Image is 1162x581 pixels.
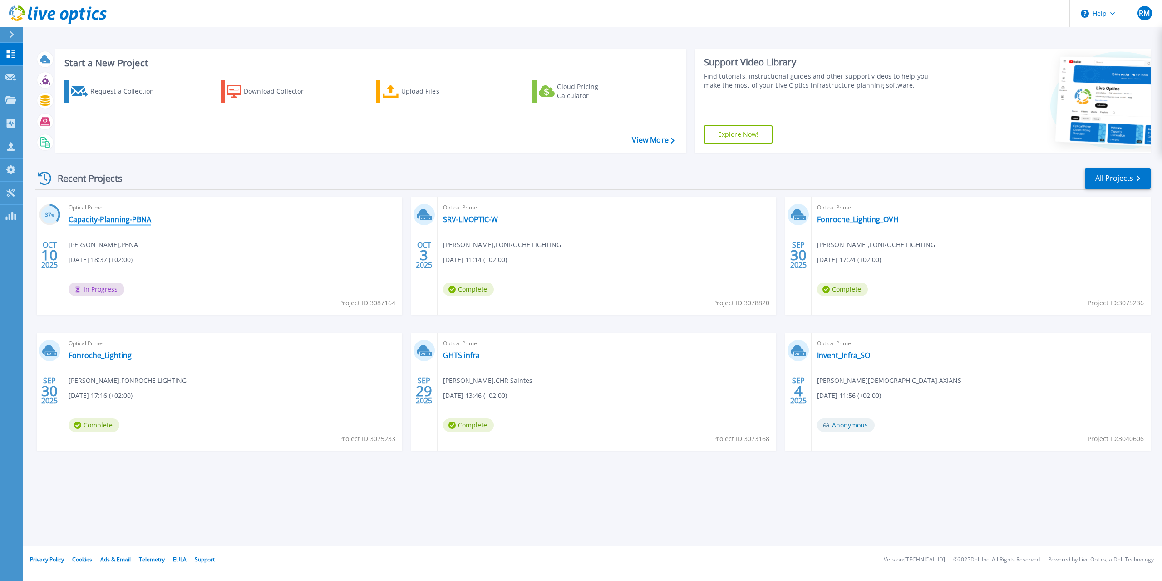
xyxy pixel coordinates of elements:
[1088,298,1144,308] span: Project ID: 3075236
[704,125,773,144] a: Explore Now!
[817,338,1145,348] span: Optical Prime
[817,283,868,296] span: Complete
[195,556,215,563] a: Support
[41,251,58,259] span: 10
[443,338,771,348] span: Optical Prime
[790,251,807,259] span: 30
[39,210,60,220] h3: 37
[415,374,433,407] div: SEP 2025
[339,434,395,444] span: Project ID: 3075233
[557,82,630,100] div: Cloud Pricing Calculator
[69,255,133,265] span: [DATE] 18:37 (+02:00)
[69,338,397,348] span: Optical Prime
[817,255,881,265] span: [DATE] 17:24 (+02:00)
[1088,434,1144,444] span: Project ID: 3040606
[443,283,494,296] span: Complete
[817,240,935,250] span: [PERSON_NAME] , FONROCHE LIGHTING
[244,82,316,100] div: Download Collector
[532,80,634,103] a: Cloud Pricing Calculator
[69,203,397,213] span: Optical Prime
[401,82,474,100] div: Upload Files
[420,251,428,259] span: 3
[817,351,870,360] a: Invent_Infra_SO
[41,238,58,272] div: OCT 2025
[443,351,480,360] a: GHTS infra
[443,215,498,224] a: SRV-LIVOPTIC-W
[817,376,961,386] span: [PERSON_NAME][DEMOGRAPHIC_DATA] , AXIANS
[69,351,132,360] a: Fonroche_Lighting
[1085,168,1151,189] a: All Projects
[69,418,119,432] span: Complete
[415,238,433,272] div: OCT 2025
[790,238,807,272] div: SEP 2025
[817,391,881,401] span: [DATE] 11:56 (+02:00)
[713,434,769,444] span: Project ID: 3073168
[1139,10,1150,17] span: RM
[817,203,1145,213] span: Optical Prime
[443,203,771,213] span: Optical Prime
[713,298,769,308] span: Project ID: 3078820
[41,387,58,395] span: 30
[376,80,478,103] a: Upload Files
[1048,557,1154,563] li: Powered by Live Optics, a Dell Technology
[41,374,58,407] div: SEP 2025
[100,556,131,563] a: Ads & Email
[817,418,875,432] span: Anonymous
[72,556,92,563] a: Cookies
[35,167,135,189] div: Recent Projects
[443,391,507,401] span: [DATE] 13:46 (+02:00)
[704,72,940,90] div: Find tutorials, instructional guides and other support videos to help you make the most of your L...
[221,80,322,103] a: Download Collector
[790,374,807,407] div: SEP 2025
[443,255,507,265] span: [DATE] 11:14 (+02:00)
[632,136,674,144] a: View More
[69,240,138,250] span: [PERSON_NAME] , PBNA
[443,418,494,432] span: Complete
[69,215,151,224] a: Capacity-Planning-PBNA
[30,556,64,563] a: Privacy Policy
[884,557,945,563] li: Version: [TECHNICAL_ID]
[90,82,163,100] div: Request a Collection
[69,391,133,401] span: [DATE] 17:16 (+02:00)
[339,298,395,308] span: Project ID: 3087164
[794,387,803,395] span: 4
[704,56,940,68] div: Support Video Library
[69,283,124,296] span: In Progress
[69,376,187,386] span: [PERSON_NAME] , FONROCHE LIGHTING
[64,80,166,103] a: Request a Collection
[51,213,54,218] span: %
[139,556,165,563] a: Telemetry
[416,387,432,395] span: 29
[443,240,561,250] span: [PERSON_NAME] , FONROCHE LIGHTING
[443,376,532,386] span: [PERSON_NAME] , CHR Saintes
[817,215,899,224] a: Fonroche_Lighting_OVH
[953,557,1040,563] li: © 2025 Dell Inc. All Rights Reserved
[64,58,674,68] h3: Start a New Project
[173,556,187,563] a: EULA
